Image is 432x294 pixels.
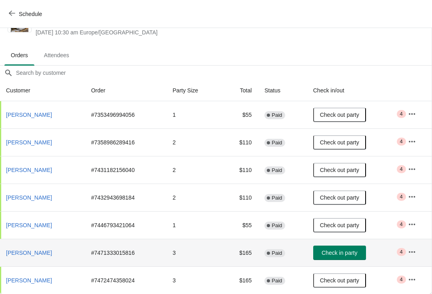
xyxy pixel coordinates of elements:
[36,28,281,36] span: [DATE] 10:30 am Europe/[GEOGRAPHIC_DATA]
[272,140,282,146] span: Paid
[322,250,357,256] span: Check in party
[272,112,282,118] span: Paid
[3,108,55,122] button: [PERSON_NAME]
[222,239,258,266] td: $165
[400,249,403,255] span: 4
[313,108,366,122] button: Check out party
[400,111,403,117] span: 4
[85,80,166,101] th: Order
[320,222,359,228] span: Check out party
[85,266,166,294] td: # 7472474358024
[313,135,366,150] button: Check out party
[3,273,55,288] button: [PERSON_NAME]
[400,194,403,200] span: 4
[222,80,258,101] th: Total
[85,211,166,239] td: # 7446793421064
[400,138,403,145] span: 4
[3,246,55,260] button: [PERSON_NAME]
[6,250,52,256] span: [PERSON_NAME]
[400,276,403,283] span: 4
[313,218,366,232] button: Check out party
[3,135,55,150] button: [PERSON_NAME]
[222,101,258,128] td: $55
[258,80,306,101] th: Status
[6,167,52,173] span: [PERSON_NAME]
[313,246,366,260] button: Check in party
[222,156,258,184] td: $110
[320,112,359,118] span: Check out party
[166,156,222,184] td: 2
[400,221,403,228] span: 4
[320,139,359,146] span: Check out party
[6,112,52,118] span: [PERSON_NAME]
[320,194,359,201] span: Check out party
[166,101,222,128] td: 1
[3,190,55,205] button: [PERSON_NAME]
[19,11,42,17] span: Schedule
[166,80,222,101] th: Party Size
[222,211,258,239] td: $55
[272,250,282,256] span: Paid
[166,211,222,239] td: 1
[320,277,359,284] span: Check out party
[6,194,52,201] span: [PERSON_NAME]
[6,277,52,284] span: [PERSON_NAME]
[166,128,222,156] td: 2
[272,278,282,284] span: Paid
[85,239,166,266] td: # 7471333015816
[313,190,366,205] button: Check out party
[85,101,166,128] td: # 7353496994056
[6,222,52,228] span: [PERSON_NAME]
[166,266,222,294] td: 3
[38,48,76,62] span: Attendees
[6,139,52,146] span: [PERSON_NAME]
[272,195,282,201] span: Paid
[313,273,366,288] button: Check out party
[166,184,222,211] td: 2
[3,163,55,177] button: [PERSON_NAME]
[4,7,48,21] button: Schedule
[3,218,55,232] button: [PERSON_NAME]
[4,48,34,62] span: Orders
[16,66,432,80] input: Search by customer
[85,184,166,211] td: # 7432943698184
[272,222,282,229] span: Paid
[222,128,258,156] td: $110
[222,266,258,294] td: $165
[272,167,282,174] span: Paid
[85,156,166,184] td: # 7431182156040
[313,163,366,177] button: Check out party
[320,167,359,173] span: Check out party
[400,166,403,172] span: 4
[85,128,166,156] td: # 7358986289416
[166,239,222,266] td: 3
[307,80,402,101] th: Check in/out
[222,184,258,211] td: $110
